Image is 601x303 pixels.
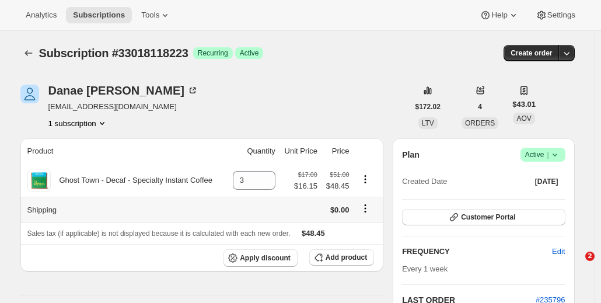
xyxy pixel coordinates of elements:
span: Analytics [26,11,57,20]
span: $48.45 [324,180,350,192]
span: $48.45 [302,229,325,238]
button: [DATE] [528,173,565,190]
h2: Plan [402,149,420,161]
th: Shipping [20,197,227,222]
span: Recurring [198,48,228,58]
th: Product [20,138,227,164]
span: Help [491,11,507,20]
span: Customer Portal [461,213,515,222]
button: Analytics [19,7,64,23]
span: 4 [478,102,482,112]
button: Settings [529,7,582,23]
img: product img [27,169,51,192]
small: $17.00 [298,171,317,178]
span: Every 1 week [402,264,448,273]
span: Created Date [402,176,447,187]
div: Ghost Town - Decaf - Specialty Instant Coffee [51,175,213,186]
span: | [547,150,548,159]
h2: FREQUENCY [402,246,552,257]
span: Apply discount [240,253,291,263]
button: Edit [545,242,572,261]
button: Help [473,7,526,23]
span: Subscriptions [73,11,125,20]
span: AOV [516,114,531,123]
th: Unit Price [279,138,321,164]
span: Active [240,48,259,58]
span: $0.00 [330,206,350,214]
button: Product actions [48,117,108,129]
span: $172.02 [415,102,441,112]
span: Tools [141,11,159,20]
span: ORDERS [465,119,495,127]
span: [EMAIL_ADDRESS][DOMAIN_NAME] [48,101,198,113]
span: Edit [552,246,565,257]
th: Price [321,138,353,164]
span: Active [525,149,561,161]
button: Subscriptions [20,45,37,61]
button: Apply discount [223,249,298,267]
button: 4 [471,99,489,115]
span: Sales tax (if applicable) is not displayed because it is calculated with each new order. [27,229,291,238]
button: Subscriptions [66,7,132,23]
span: $16.15 [294,180,317,192]
small: $51.00 [330,171,349,178]
span: Settings [547,11,575,20]
button: Add product [309,249,374,266]
button: Tools [134,7,178,23]
span: Create order [511,48,552,58]
iframe: Intercom live chat [561,252,589,280]
th: Quantity [226,138,279,164]
div: Danae [PERSON_NAME] [48,85,198,96]
span: Danae Steele [20,85,39,103]
button: Create order [504,45,559,61]
span: Subscription #33018118223 [39,47,188,60]
span: $43.01 [512,99,536,110]
span: 2 [585,252,595,261]
span: Add product [326,253,367,262]
button: $172.02 [408,99,448,115]
span: [DATE] [535,177,558,186]
button: Shipping actions [356,202,375,215]
span: LTV [422,119,434,127]
button: Customer Portal [402,209,565,225]
button: Product actions [356,173,375,186]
